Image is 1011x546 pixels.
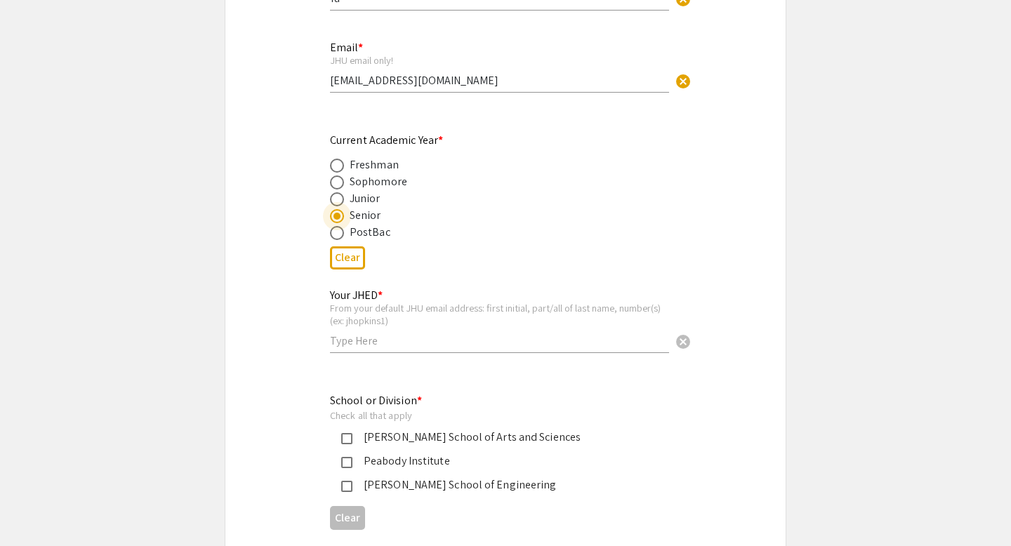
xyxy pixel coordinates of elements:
mat-label: Email [330,40,363,55]
mat-label: Current Academic Year [330,133,443,147]
div: [PERSON_NAME] School of Arts and Sciences [352,429,647,446]
input: Type Here [330,333,669,348]
span: cancel [675,333,692,350]
div: Senior [350,207,381,224]
div: JHU email only! [330,54,669,67]
div: From your default JHU email address: first initial, part/all of last name, number(s) (ex: jhopkins1) [330,302,669,326]
span: cancel [675,73,692,90]
div: Sophomore [350,173,407,190]
div: [PERSON_NAME] School of Engineering [352,477,647,493]
button: Clear [330,246,365,269]
button: Clear [669,67,697,95]
div: Check all that apply [330,409,659,422]
div: Freshman [350,157,399,173]
div: Peabody Institute [352,453,647,470]
button: Clear [330,506,365,529]
div: Junior [350,190,381,207]
input: Type Here [330,73,669,88]
button: Clear [669,327,697,355]
iframe: Chat [11,483,60,535]
mat-label: Your JHED [330,288,383,302]
div: PostBac [350,224,390,241]
mat-label: School or Division [330,393,422,408]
